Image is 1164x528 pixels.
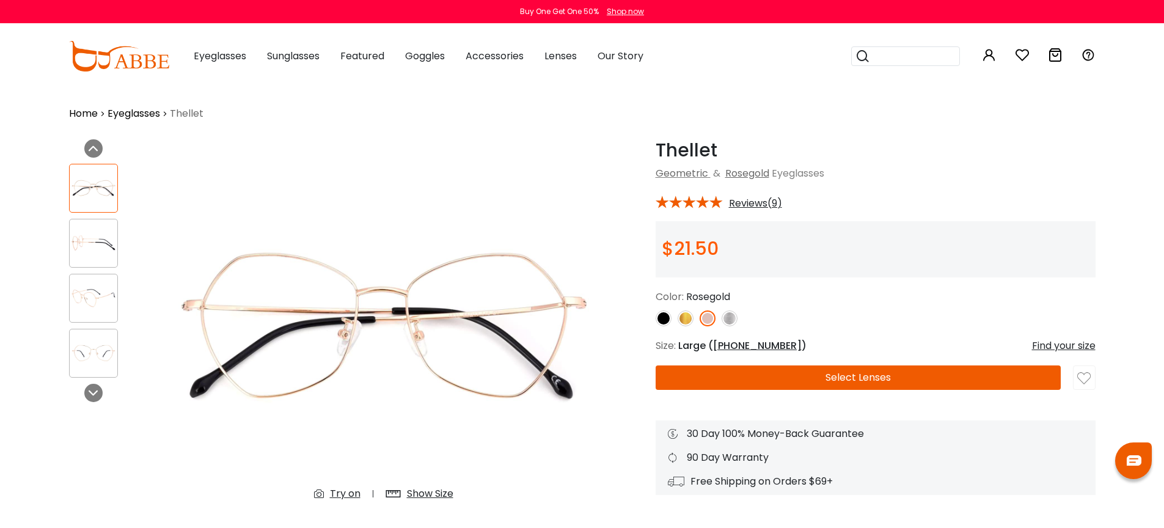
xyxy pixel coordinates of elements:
[1077,372,1091,385] img: like
[713,339,802,353] span: [PHONE_NUMBER]
[668,427,1083,441] div: 30 Day 100% Money-Back Guarantee
[466,49,524,63] span: Accessories
[194,49,246,63] span: Eyeglasses
[407,486,453,501] div: Show Size
[70,286,117,310] img: Thellet Rosegold Metal Eyeglasses , NosePads Frames from ABBE Glasses
[267,49,320,63] span: Sunglasses
[1127,455,1141,466] img: chat
[686,290,730,304] span: Rosegold
[607,6,644,17] div: Shop now
[520,6,599,17] div: Buy One Get One 50%
[711,166,723,180] span: &
[668,474,1083,489] div: Free Shipping on Orders $69+
[70,231,117,255] img: Thellet Rosegold Metal Eyeglasses , NosePads Frames from ABBE Glasses
[656,290,684,304] span: Color:
[340,49,384,63] span: Featured
[725,166,769,180] a: Rosegold
[601,6,644,16] a: Shop now
[668,450,1083,465] div: 90 Day Warranty
[772,166,824,180] span: Eyeglasses
[729,198,782,209] span: Reviews(9)
[70,341,117,365] img: Thellet Rosegold Metal Eyeglasses , NosePads Frames from ABBE Glasses
[69,41,169,71] img: abbeglasses.com
[69,106,98,121] a: Home
[70,176,117,200] img: Thellet Rosegold Metal Eyeglasses , NosePads Frames from ABBE Glasses
[656,139,1096,161] h1: Thellet
[1032,339,1096,353] div: Find your size
[678,339,807,353] span: Large ( )
[662,235,719,262] span: $21.50
[330,486,361,501] div: Try on
[405,49,445,63] span: Goggles
[656,365,1061,390] button: Select Lenses
[598,49,643,63] span: Our Story
[656,166,708,180] a: Geometric
[108,106,160,121] a: Eyeglasses
[544,49,577,63] span: Lenses
[161,139,607,511] img: Thellet Rosegold Metal Eyeglasses , NosePads Frames from ABBE Glasses
[656,339,676,353] span: Size:
[170,106,203,121] span: Thellet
